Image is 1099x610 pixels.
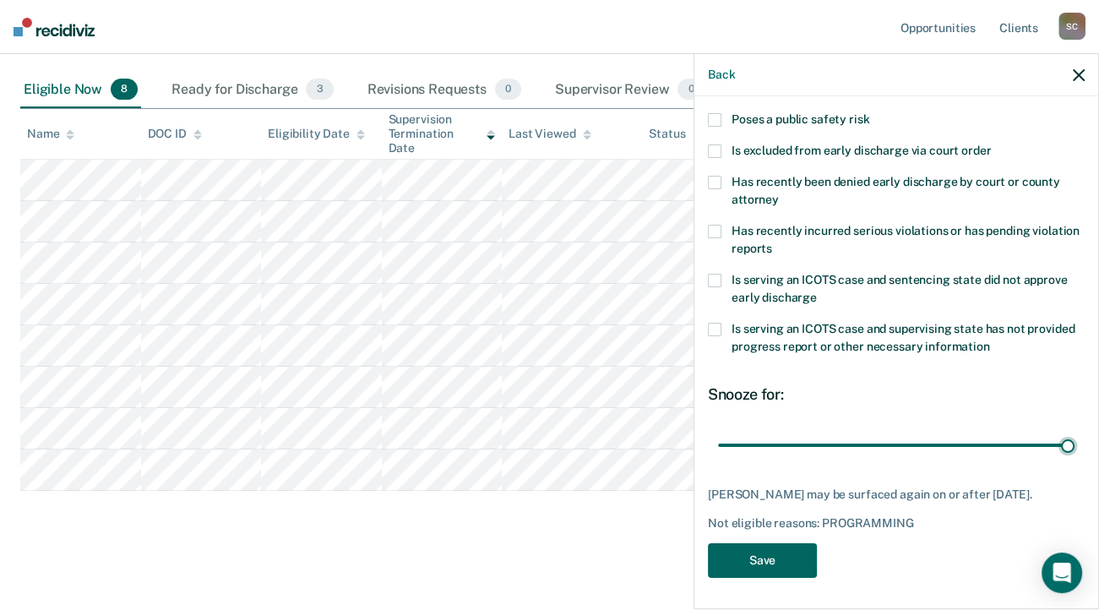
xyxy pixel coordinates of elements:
[495,79,521,101] span: 0
[14,18,95,36] img: Recidiviz
[27,127,74,141] div: Name
[306,79,333,101] span: 3
[111,79,138,101] span: 8
[708,487,1085,502] div: [PERSON_NAME] may be surfaced again on or after [DATE].
[649,127,685,141] div: Status
[732,322,1075,353] span: Is serving an ICOTS case and supervising state has not provided progress report or other necessar...
[732,144,991,157] span: Is excluded from early discharge via court order
[552,72,708,109] div: Supervisor Review
[168,72,336,109] div: Ready for Discharge
[509,127,590,141] div: Last Viewed
[708,543,817,578] button: Save
[364,72,525,109] div: Revisions Requests
[708,68,735,82] button: Back
[1058,13,1085,40] div: S C
[732,175,1060,206] span: Has recently been denied early discharge by court or county attorney
[677,79,704,101] span: 0
[20,72,141,109] div: Eligible Now
[148,127,202,141] div: DOC ID
[708,516,1085,531] div: Not eligible reasons: PROGRAMMING
[708,385,1085,404] div: Snooze for:
[389,112,496,155] div: Supervision Termination Date
[268,127,365,141] div: Eligibility Date
[732,112,869,126] span: Poses a public safety risk
[1042,553,1082,593] div: Open Intercom Messenger
[732,273,1067,304] span: Is serving an ICOTS case and sentencing state did not approve early discharge
[732,224,1080,255] span: Has recently incurred serious violations or has pending violation reports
